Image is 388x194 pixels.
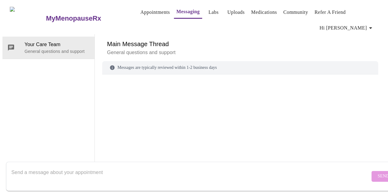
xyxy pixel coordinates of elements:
[25,41,90,48] span: Your Care Team
[320,24,374,32] span: Hi [PERSON_NAME]
[46,14,101,22] h3: MyMenopauseRx
[2,37,94,59] div: Your Care TeamGeneral questions and support
[140,8,170,17] a: Appointments
[107,39,373,49] h6: Main Message Thread
[227,8,245,17] a: Uploads
[176,7,200,16] a: Messaging
[312,6,348,18] button: Refer a Friend
[225,6,247,18] button: Uploads
[317,22,377,34] button: Hi [PERSON_NAME]
[25,48,90,54] p: General questions and support
[204,6,223,18] button: Labs
[11,166,370,186] textarea: Send a message about your appointment
[209,8,219,17] a: Labs
[283,8,308,17] a: Community
[249,6,279,18] button: Medications
[107,49,373,56] p: General questions and support
[45,8,125,29] a: MyMenopauseRx
[174,6,202,19] button: Messaging
[102,61,378,74] div: Messages are typically reviewed within 1-2 business days
[281,6,311,18] button: Community
[138,6,172,18] button: Appointments
[314,8,346,17] a: Refer a Friend
[251,8,277,17] a: Medications
[10,7,45,30] img: MyMenopauseRx Logo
